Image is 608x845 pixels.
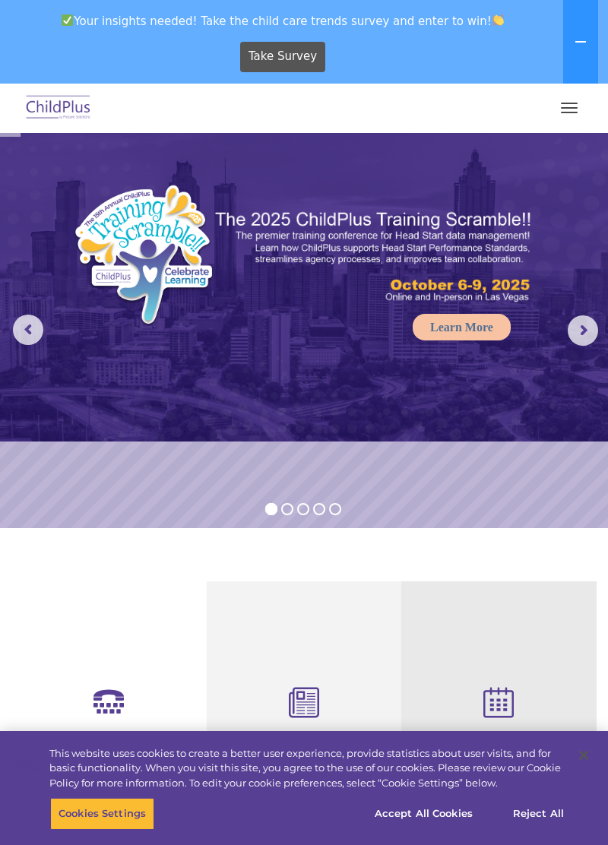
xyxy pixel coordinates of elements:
span: Your insights needed! Take the child care trends survey and enter to win! [6,6,560,36]
img: ✅ [62,14,73,26]
button: Cookies Settings [50,798,154,830]
span: Take Survey [249,43,317,70]
a: Learn More [413,314,511,340]
button: Close [567,739,600,772]
div: This website uses cookies to create a better user experience, provide statistics about user visit... [49,746,565,791]
a: Take Survey [240,42,326,72]
img: ChildPlus by Procare Solutions [23,90,94,126]
img: 👏 [492,14,504,26]
button: Accept All Cookies [366,798,481,830]
button: Reject All [491,798,586,830]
